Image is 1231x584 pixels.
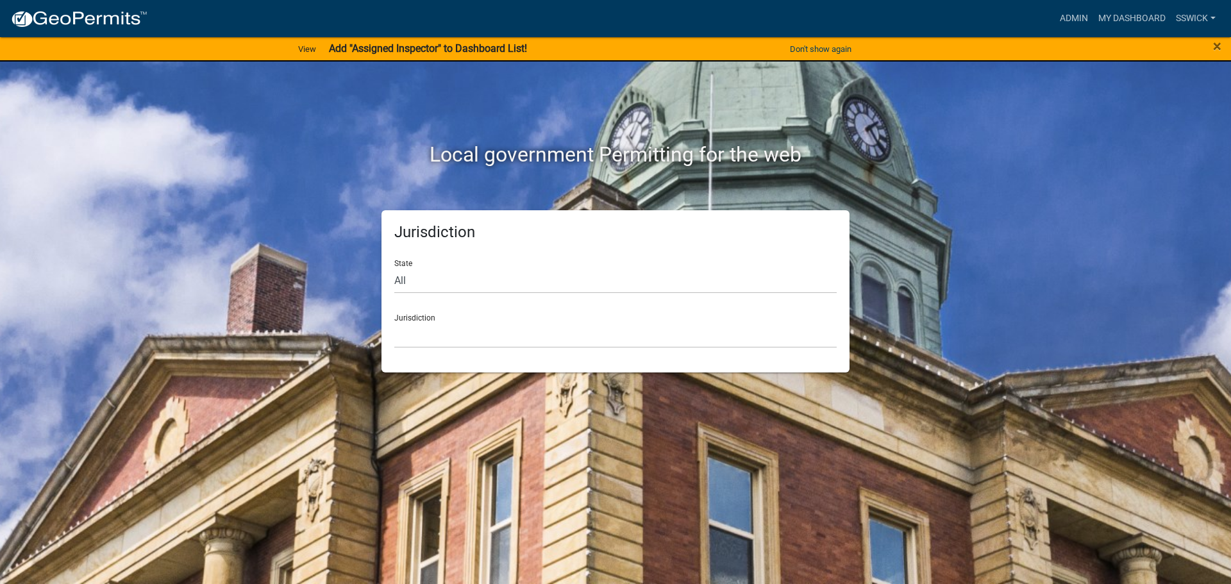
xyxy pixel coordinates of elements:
button: Close [1213,38,1221,54]
h5: Jurisdiction [394,223,837,242]
h2: Local government Permitting for the web [260,142,971,167]
a: sswick [1171,6,1221,31]
button: Don't show again [785,38,857,60]
strong: Add "Assigned Inspector" to Dashboard List! [329,42,527,54]
a: View [293,38,321,60]
a: My Dashboard [1093,6,1171,31]
a: Admin [1055,6,1093,31]
span: × [1213,37,1221,55]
